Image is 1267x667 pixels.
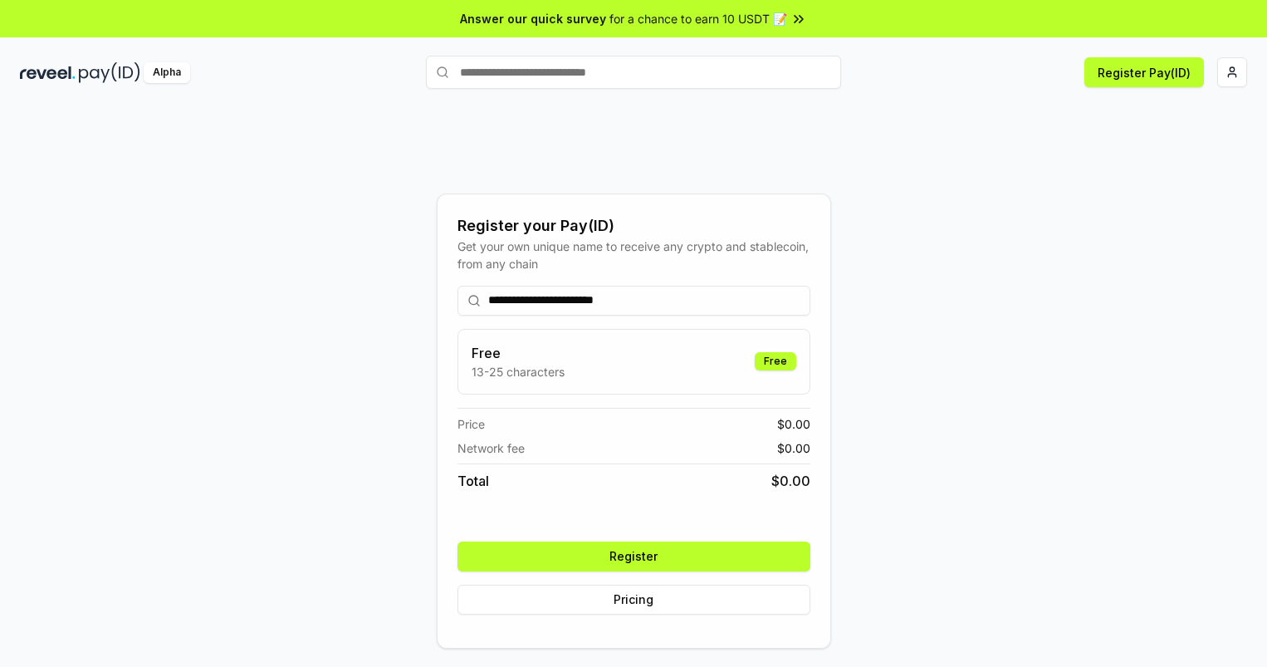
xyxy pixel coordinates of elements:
[457,542,810,571] button: Register
[777,439,810,457] span: $ 0.00
[1084,57,1204,87] button: Register Pay(ID)
[457,439,525,457] span: Network fee
[460,10,606,27] span: Answer our quick survey
[144,62,190,83] div: Alpha
[771,471,810,491] span: $ 0.00
[472,363,565,380] p: 13-25 characters
[457,585,810,615] button: Pricing
[79,62,140,83] img: pay_id
[755,352,796,370] div: Free
[457,238,810,272] div: Get your own unique name to receive any crypto and stablecoin, from any chain
[457,214,810,238] div: Register your Pay(ID)
[20,62,76,83] img: reveel_dark
[609,10,787,27] span: for a chance to earn 10 USDT 📝
[457,415,485,433] span: Price
[777,415,810,433] span: $ 0.00
[457,471,489,491] span: Total
[472,343,565,363] h3: Free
